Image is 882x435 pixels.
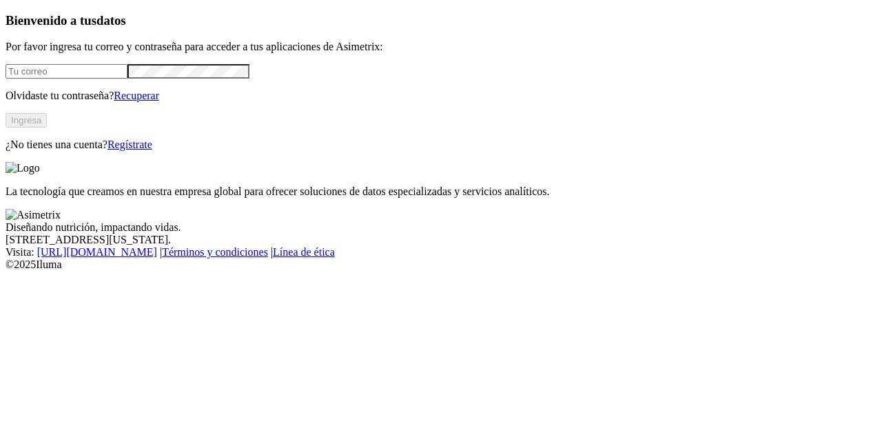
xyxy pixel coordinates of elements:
[6,246,876,259] div: Visita : | |
[114,90,159,101] a: Recuperar
[37,246,157,258] a: [URL][DOMAIN_NAME]
[6,139,876,151] p: ¿No tienes una cuenta?
[6,259,876,271] div: © 2025 Iluma
[6,113,47,128] button: Ingresa
[6,185,876,198] p: La tecnología que creamos en nuestra empresa global para ofrecer soluciones de datos especializad...
[6,234,876,246] div: [STREET_ADDRESS][US_STATE].
[162,246,268,258] a: Términos y condiciones
[6,221,876,234] div: Diseñando nutrición, impactando vidas.
[6,90,876,102] p: Olvidaste tu contraseña?
[6,13,876,28] h3: Bienvenido a tus
[96,13,126,28] span: datos
[6,41,876,53] p: Por favor ingresa tu correo y contraseña para acceder a tus aplicaciones de Asimetrix:
[6,64,127,79] input: Tu correo
[273,246,335,258] a: Línea de ética
[6,162,40,174] img: Logo
[6,209,61,221] img: Asimetrix
[107,139,152,150] a: Regístrate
